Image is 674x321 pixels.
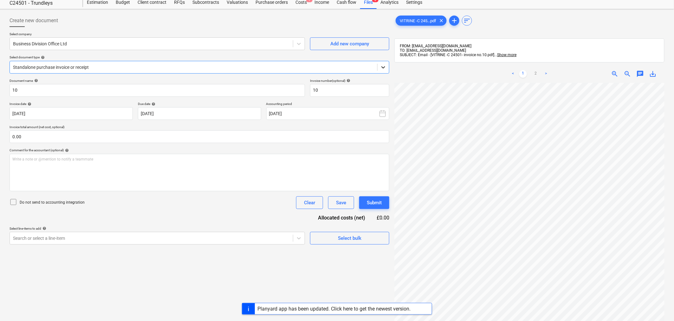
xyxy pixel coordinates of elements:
[10,148,389,152] div: Comment for the accountant (optional)
[450,17,458,24] span: add
[310,37,389,50] button: Add new company
[400,53,494,57] span: SUBJECT: Email - [VITRINE -C 24501- invoice no.10.pdf]
[310,79,389,83] div: Invoice number (optional)
[624,70,632,78] span: zoom_out
[328,196,354,209] button: Save
[400,44,471,48] span: FROM: [EMAIL_ADDRESS][DOMAIN_NAME]
[376,214,390,221] div: £0.00
[642,291,674,321] iframe: Chat Widget
[396,16,447,26] div: VITRINE -C 245...pdf
[367,199,382,207] div: Submit
[266,107,390,120] button: [DATE]
[10,102,133,106] div: Invoice date
[64,148,69,152] span: help
[138,102,261,106] div: Due date
[336,199,346,207] div: Save
[296,196,323,209] button: Clear
[10,107,133,120] input: Invoice date not specified
[345,79,350,82] span: help
[611,70,619,78] span: zoom_in
[304,199,315,207] div: Clear
[10,130,389,143] input: Invoice total amount (net cost, optional)
[310,84,389,97] input: Invoice number
[40,56,45,59] span: help
[532,70,540,78] a: Page 2
[10,55,389,59] div: Select document type
[307,214,375,221] div: Allocated costs (net)
[150,102,155,106] span: help
[138,107,261,120] input: Due date not specified
[359,196,389,209] button: Submit
[257,306,411,312] div: Planyard app has been updated. Click here to get the newest version.
[649,70,657,78] span: save_alt
[26,102,31,106] span: help
[542,70,550,78] a: Next page
[396,18,440,23] span: VITRINE -C 245...pdf
[330,40,369,48] div: Add new company
[400,48,466,53] span: TO: [EMAIL_ADDRESS][DOMAIN_NAME]
[10,17,58,24] span: Create new document
[509,70,517,78] a: Previous page
[10,84,305,97] input: Document name
[338,234,361,242] div: Select bulk
[10,79,305,83] div: Document name
[266,102,390,107] p: Accounting period
[494,53,516,57] span: ...
[637,70,644,78] span: chat
[10,125,389,130] p: Invoice total amount (net cost, optional)
[33,79,38,82] span: help
[310,232,389,245] button: Select bulk
[463,17,471,24] span: sort
[41,226,46,230] span: help
[10,226,305,231] div: Select line-items to add
[519,70,527,78] a: Page 1 is your current page
[10,32,305,37] p: Select company
[20,200,85,205] p: Do not send to accounting integration
[497,53,516,57] span: Show more
[437,17,445,24] span: clear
